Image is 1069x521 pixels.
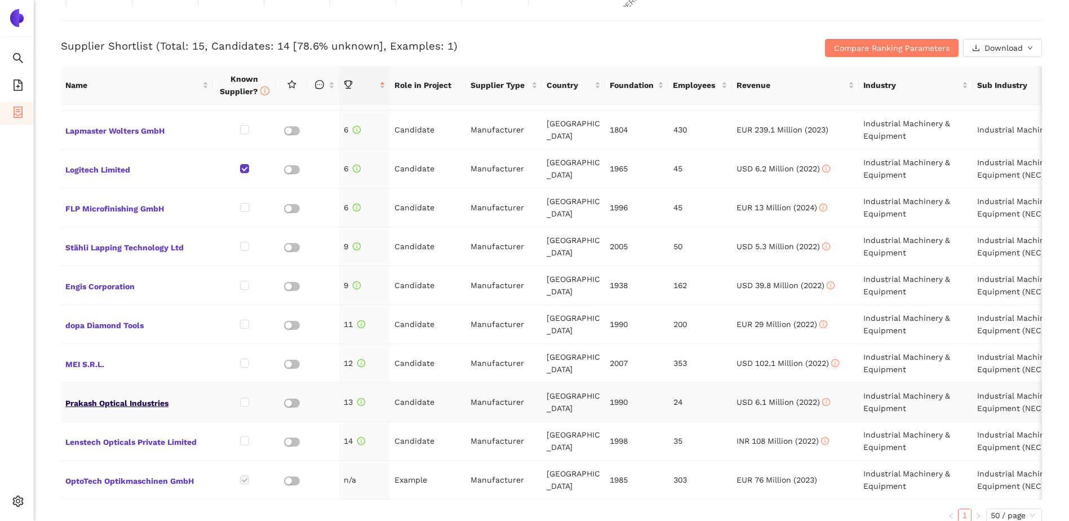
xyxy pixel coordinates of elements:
span: USD 6.2 Million (2022) [737,164,830,173]
td: Manufacturer [466,227,542,266]
span: EUR 13 Million (2024) [737,203,827,212]
span: info-circle [357,437,365,445]
span: info-circle [353,204,361,211]
span: USD 102.1 Million (2022) [737,359,839,368]
td: Industrial Machinery & Equipment [859,344,973,383]
td: Example [390,461,466,500]
td: 353 [669,344,732,383]
span: FLP Microfinishing GmbH [65,200,209,215]
td: Candidate [390,227,466,266]
span: download [972,44,980,53]
span: down [1027,45,1033,52]
td: 1965 [605,149,668,188]
span: info-circle [821,437,829,445]
th: this column's title is Supplier Type,this column is sortable [466,66,542,105]
td: 1938 [605,266,668,305]
img: Logo [8,9,26,27]
td: Industrial Machinery & Equipment [859,227,973,266]
td: 1998 [605,422,668,461]
span: file-add [12,76,24,98]
td: Manufacturer [466,266,542,305]
span: Logitech Limited [65,161,209,176]
td: [GEOGRAPHIC_DATA] [542,188,605,227]
span: Industry [863,79,960,91]
span: Download [984,42,1023,54]
td: [GEOGRAPHIC_DATA] [542,383,605,422]
span: OptoTech Optikmaschinen GmbH [65,473,209,487]
td: 162 [669,266,732,305]
td: 50 [669,227,732,266]
th: this column's title is Country,this column is sortable [542,66,605,105]
th: this column's title is Foundation,this column is sortable [605,66,668,105]
span: Supplier Type [471,79,529,91]
td: Manufacturer [466,461,542,500]
td: Candidate [390,266,466,305]
td: Candidate [390,305,466,344]
td: 35 [669,422,732,461]
span: 11 [344,320,365,329]
td: Industrial Machinery & Equipment [859,461,973,500]
span: trophy [344,80,353,89]
span: Employees [673,79,718,91]
td: 1985 [605,461,668,500]
span: left [948,513,955,519]
td: [GEOGRAPHIC_DATA] [542,305,605,344]
td: Manufacturer [466,149,542,188]
span: info-circle [353,281,361,289]
td: [GEOGRAPHIC_DATA] [542,227,605,266]
span: USD 6.1 Million (2022) [737,398,830,407]
td: [GEOGRAPHIC_DATA] [542,266,605,305]
td: Industrial Machinery & Equipment [859,383,973,422]
span: Stähli Lapping Technology Ltd [65,239,209,254]
span: 9 [344,242,361,251]
span: info-circle [353,242,361,250]
span: info-circle [822,165,830,173]
span: dopa Diamond Tools [65,317,209,332]
span: USD 39.8 Million (2022) [737,281,835,290]
td: 2007 [605,344,668,383]
td: Industrial Machinery & Equipment [859,305,973,344]
span: Country [547,79,592,91]
td: 1990 [605,383,668,422]
td: Manufacturer [466,305,542,344]
span: Engis Corporation [65,278,209,293]
span: info-circle [819,204,827,211]
span: info-circle [827,281,835,289]
span: search [12,48,24,71]
th: this column is sortable [308,66,339,105]
td: 45 [669,149,732,188]
td: [GEOGRAPHIC_DATA] [542,149,605,188]
span: info-circle [357,359,365,367]
td: 1804 [605,111,668,149]
span: MEI S.R.L. [65,356,209,370]
span: 9 [344,281,361,290]
th: this column's title is Industry,this column is sortable [859,66,973,105]
span: info-circle [353,165,361,173]
td: 45 [669,188,732,227]
span: star [287,80,296,89]
td: 1990 [605,305,668,344]
span: info-circle [260,86,269,95]
td: [GEOGRAPHIC_DATA] [542,111,605,149]
td: Manufacturer [466,383,542,422]
span: Prakash Optical Industries [65,395,209,409]
td: Manufacturer [466,344,542,383]
td: Manufacturer [466,188,542,227]
th: Role in Project [390,66,466,105]
th: this column's title is Employees,this column is sortable [668,66,731,105]
td: [GEOGRAPHIC_DATA] [542,461,605,500]
span: setting [12,492,24,514]
span: info-circle [822,398,830,406]
td: Candidate [390,344,466,383]
span: right [975,513,982,519]
span: 6 [344,203,361,212]
span: Lenstech Opticals Private Limited [65,434,209,448]
td: Candidate [390,188,466,227]
td: Industrial Machinery & Equipment [859,149,973,188]
span: container [12,103,24,125]
span: info-circle [819,320,827,328]
span: 13 [344,398,365,407]
td: Industrial Machinery & Equipment [859,422,973,461]
td: Candidate [390,383,466,422]
span: USD 5.3 Million (2022) [737,242,830,251]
